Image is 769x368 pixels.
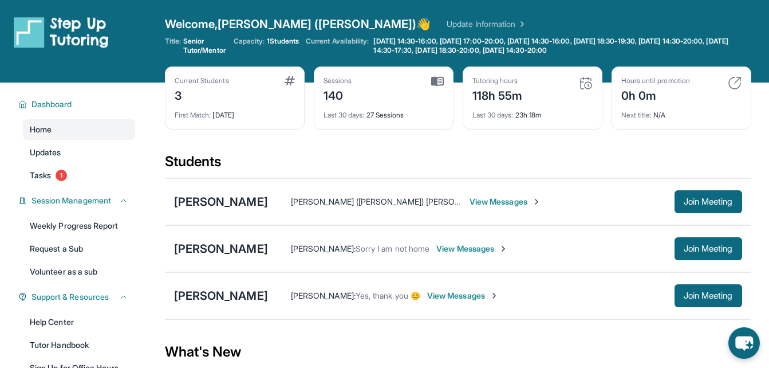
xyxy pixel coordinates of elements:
[675,284,742,307] button: Join Meeting
[621,111,652,119] span: Next title :
[30,170,51,181] span: Tasks
[684,245,733,252] span: Join Meeting
[324,76,352,85] div: Sessions
[324,85,352,104] div: 140
[324,111,365,119] span: Last 30 days :
[532,197,541,206] img: Chevron-Right
[621,85,690,104] div: 0h 0m
[23,119,135,140] a: Home
[23,165,135,186] a: Tasks1
[234,37,265,46] span: Capacity:
[14,16,109,48] img: logo
[291,244,356,253] span: [PERSON_NAME] :
[356,244,429,253] span: Sorry I am not home
[431,76,444,87] img: card
[291,291,356,300] span: [PERSON_NAME] :
[515,18,527,30] img: Chevron Right
[27,291,128,303] button: Support & Resources
[23,142,135,163] a: Updates
[23,261,135,282] a: Volunteer as a sub
[27,99,128,110] button: Dashboard
[427,290,499,302] span: View Messages
[30,147,61,158] span: Updates
[175,76,229,85] div: Current Students
[23,216,135,236] a: Weekly Progress Report
[23,312,135,332] a: Help Center
[267,37,299,46] span: 1 Students
[306,37,369,55] span: Current Availability:
[356,291,420,300] span: Yes, thank you 😊
[684,198,733,205] span: Join Meeting
[174,241,268,257] div: [PERSON_NAME]
[23,335,135,355] a: Tutor Handbook
[175,85,229,104] div: 3
[324,104,444,120] div: 27 Sessions
[470,196,541,208] span: View Messages
[621,104,742,120] div: N/A
[165,37,181,55] span: Title:
[490,291,499,300] img: Chevron-Right
[165,152,751,178] div: Students
[373,37,748,55] span: [DATE] 14:30-16:00, [DATE] 17:00-20:00, [DATE] 14:30-16:00, [DATE] 18:30-19:30, [DATE] 14:30-20:0...
[472,104,593,120] div: 23h 18m
[621,76,690,85] div: Hours until promotion
[728,327,760,359] button: chat-button
[371,37,751,55] a: [DATE] 14:30-16:00, [DATE] 17:00-20:00, [DATE] 14:30-16:00, [DATE] 18:30-19:30, [DATE] 14:30-20:0...
[23,238,135,259] a: Request a Sub
[183,37,227,55] span: Senior Tutor/Mentor
[291,197,491,206] span: [PERSON_NAME] ([PERSON_NAME]) [PERSON_NAME] :
[174,288,268,304] div: [PERSON_NAME]
[31,195,111,206] span: Session Management
[56,170,67,181] span: 1
[27,195,128,206] button: Session Management
[499,244,508,253] img: Chevron-Right
[174,194,268,210] div: [PERSON_NAME]
[175,104,295,120] div: [DATE]
[285,76,295,85] img: card
[175,111,211,119] span: First Match :
[165,16,431,32] span: Welcome, [PERSON_NAME] ([PERSON_NAME]) 👋
[579,76,593,90] img: card
[675,237,742,260] button: Join Meeting
[728,76,742,90] img: card
[675,190,742,213] button: Join Meeting
[31,291,109,303] span: Support & Resources
[31,99,72,110] span: Dashboard
[684,292,733,299] span: Join Meeting
[472,76,523,85] div: Tutoring hours
[436,243,508,255] span: View Messages
[472,111,514,119] span: Last 30 days :
[447,18,527,30] a: Update Information
[30,124,52,135] span: Home
[472,85,523,104] div: 118h 55m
